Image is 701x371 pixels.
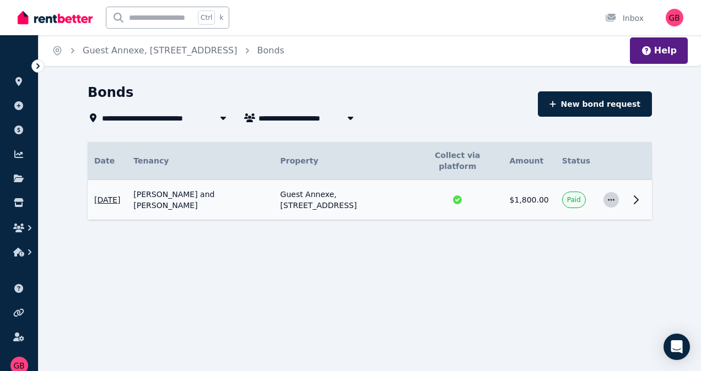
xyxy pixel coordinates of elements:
img: RentBetter [18,9,93,26]
th: Status [556,142,597,180]
a: Guest Annexe, [STREET_ADDRESS] [83,45,238,56]
th: Property [274,142,412,180]
nav: Breadcrumb [39,35,298,66]
td: $1,800.00 [503,180,555,220]
button: New bond request [538,91,652,117]
th: Amount [503,142,555,180]
h1: Bonds [88,84,133,101]
div: Inbox [605,13,644,24]
span: Date [94,155,115,166]
span: k [219,13,223,22]
th: Tenancy [127,142,273,180]
td: [PERSON_NAME] and [PERSON_NAME] [127,180,273,220]
div: Open Intercom Messenger [664,334,690,360]
span: Paid [567,195,581,204]
span: [DATE] [94,194,120,205]
img: Gemma Birch [666,9,683,26]
span: Bonds [257,44,284,57]
th: Collect via platform [412,142,503,180]
button: Help [641,44,677,57]
td: Guest Annexe, [STREET_ADDRESS] [274,180,412,220]
span: Ctrl [198,10,215,25]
